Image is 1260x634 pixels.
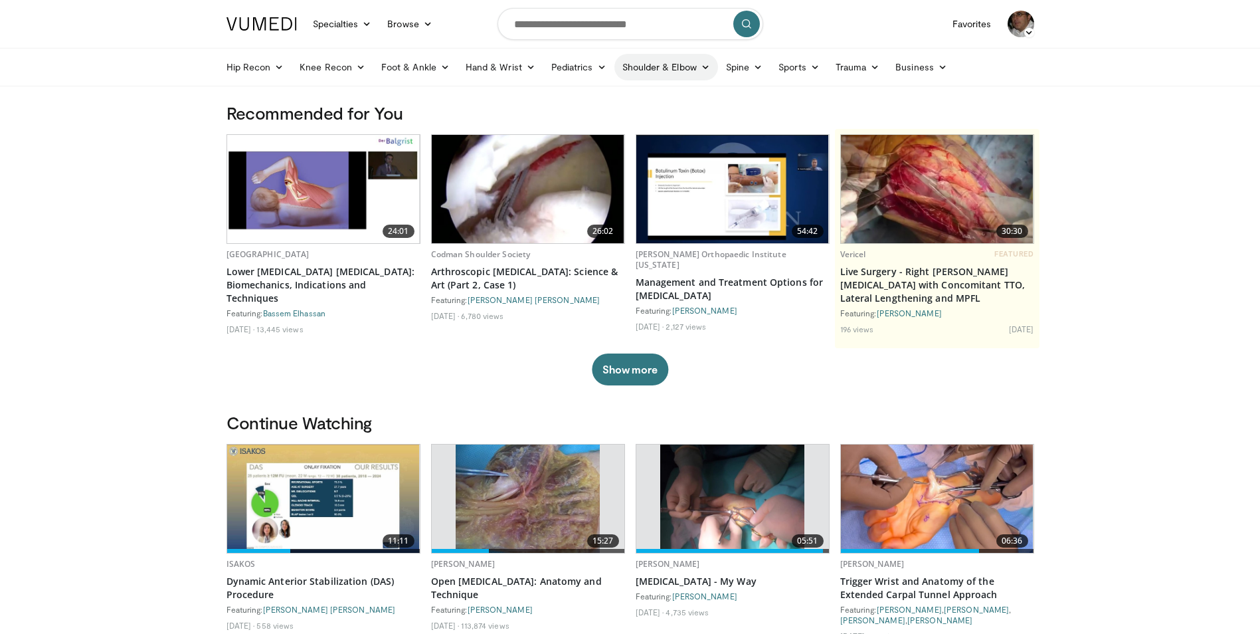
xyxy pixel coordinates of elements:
[792,225,824,238] span: 54:42
[636,305,830,316] div: Featuring:
[636,135,829,243] a: 54:42
[877,308,942,318] a: [PERSON_NAME]
[672,591,737,601] a: [PERSON_NAME]
[461,620,509,631] li: 113,874 views
[666,607,709,617] li: 4,735 views
[592,354,668,385] button: Show more
[458,54,543,80] a: Hand & Wrist
[373,54,458,80] a: Foot & Ankle
[944,605,1009,614] a: [PERSON_NAME]
[543,54,614,80] a: Pediatrics
[828,54,888,80] a: Trauma
[614,54,718,80] a: Shoulder & Elbow
[660,445,805,553] img: fca2925d-e2c9-4ffd-8c2c-4873266f6261.620x360_q85_upscale.jpg
[840,575,1034,601] a: Trigger Wrist and Anatomy of the Extended Carpal Tunnel Approach
[636,249,786,270] a: [PERSON_NAME] Orthopaedic Institute [US_STATE]
[461,310,503,321] li: 6,780 views
[636,607,664,617] li: [DATE]
[792,534,824,548] span: 05:51
[636,135,829,243] img: c0a13c96-a5e6-42e3-b8d2-4491b43153ab.620x360_q85_upscale.jpg
[263,308,326,318] a: Bassem Elhassan
[840,615,905,625] a: [PERSON_NAME]
[226,412,1034,433] h3: Continue Watching
[840,558,905,570] a: [PERSON_NAME]
[587,225,619,238] span: 26:02
[226,308,420,318] div: Featuring:
[840,604,1034,625] div: Featuring: , , ,
[227,135,420,243] a: 24:01
[497,8,763,40] input: Search topics, interventions
[468,295,600,304] a: [PERSON_NAME] [PERSON_NAME]
[227,135,420,243] img: 003f300e-98b5-4117-aead-6046ac8f096e.620x360_q85_upscale.jpg
[226,324,255,334] li: [DATE]
[636,276,830,302] a: Management and Treatment Options for [MEDICAL_DATA]
[841,445,1034,553] img: 5727dcde-59e6-4708-8f67-36b28e9d7ad1.620x360_q85_upscale.jpg
[770,54,828,80] a: Sports
[227,445,420,553] img: 28a53843-f381-4007-9b70-1c62dead6573.620x360_q85_upscale.jpg
[226,604,420,615] div: Featuring:
[263,605,396,614] a: [PERSON_NAME] [PERSON_NAME]
[432,135,624,243] a: 26:02
[431,558,495,570] a: [PERSON_NAME]
[431,249,531,260] a: Codman Shoulder Society
[672,306,737,315] a: [PERSON_NAME]
[456,445,600,553] img: Bindra_-_open_carpal_tunnel_2.png.620x360_q85_upscale.jpg
[636,445,829,553] a: 05:51
[996,534,1028,548] span: 06:36
[887,54,955,80] a: Business
[840,308,1034,318] div: Featuring:
[468,605,533,614] a: [PERSON_NAME]
[841,135,1034,243] img: f2822210-6046-4d88-9b48-ff7c77ada2d7.620x360_q85_upscale.jpg
[636,591,830,601] div: Featuring:
[996,225,1028,238] span: 30:30
[383,225,414,238] span: 24:01
[305,11,380,37] a: Specialties
[666,321,706,332] li: 2,127 views
[256,324,303,334] li: 13,445 views
[227,445,420,553] a: 11:11
[636,558,700,570] a: [PERSON_NAME]
[1008,11,1034,37] img: Avatar
[945,11,1000,37] a: Favorites
[1009,324,1034,334] li: [DATE]
[841,135,1034,243] a: 30:30
[431,620,460,631] li: [DATE]
[226,558,256,570] a: ISAKOS
[907,615,972,625] a: [PERSON_NAME]
[431,265,625,292] a: Arthroscopic [MEDICAL_DATA]: Science & Art (Part 2, Case 1)
[432,445,624,553] a: 15:27
[636,575,830,588] a: [MEDICAL_DATA] - My Way
[226,265,420,305] a: Lower [MEDICAL_DATA] [MEDICAL_DATA]: Biomechanics, Indications and Techniques
[840,249,866,260] a: Vericel
[379,11,440,37] a: Browse
[226,102,1034,124] h3: Recommended for You
[226,17,297,31] img: VuMedi Logo
[226,249,310,260] a: [GEOGRAPHIC_DATA]
[840,324,874,334] li: 196 views
[587,534,619,548] span: 15:27
[431,604,625,615] div: Featuring:
[256,620,294,631] li: 558 views
[383,534,414,548] span: 11:11
[718,54,770,80] a: Spine
[292,54,373,80] a: Knee Recon
[431,575,625,601] a: Open [MEDICAL_DATA]: Anatomy and Technique
[219,54,292,80] a: Hip Recon
[431,294,625,305] div: Featuring:
[994,249,1034,259] span: FEATURED
[226,620,255,631] li: [DATE]
[431,310,460,321] li: [DATE]
[840,265,1034,305] a: Live Surgery - Right [PERSON_NAME][MEDICAL_DATA] with Concomitant TTO, Lateral Lengthening and MPFL
[432,135,624,243] img: d89f0267-306c-4f6a-b37a-3c9fe0bc066b.620x360_q85_upscale.jpg
[226,575,420,601] a: Dynamic Anterior Stabilization (DAS) Procedure
[636,321,664,332] li: [DATE]
[841,445,1034,553] a: 06:36
[877,605,942,614] a: [PERSON_NAME]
